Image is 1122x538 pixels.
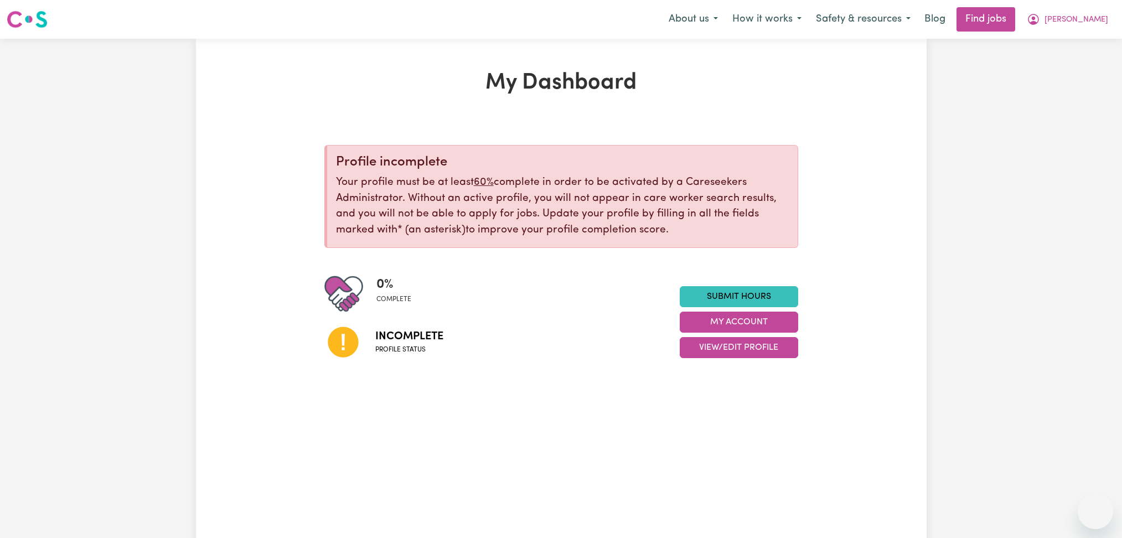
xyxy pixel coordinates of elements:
button: Safety & resources [809,8,918,31]
a: Blog [918,7,952,32]
button: View/Edit Profile [680,337,798,358]
span: [PERSON_NAME] [1045,14,1108,26]
img: Careseekers logo [7,9,48,29]
a: Find jobs [956,7,1015,32]
h1: My Dashboard [324,70,798,96]
span: an asterisk [397,225,466,235]
button: My Account [680,312,798,333]
button: About us [661,8,725,31]
div: Profile incomplete [336,154,789,170]
button: My Account [1020,8,1115,31]
u: 60% [474,177,494,188]
button: How it works [725,8,809,31]
div: Profile completeness: 0% [376,275,420,313]
span: Incomplete [375,328,443,345]
span: Profile status [375,345,443,355]
a: Submit Hours [680,286,798,307]
span: complete [376,294,411,304]
iframe: Button to launch messaging window [1078,494,1113,529]
p: Your profile must be at least complete in order to be activated by a Careseekers Administrator. W... [336,175,789,239]
a: Careseekers logo [7,7,48,32]
span: 0 % [376,275,411,294]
